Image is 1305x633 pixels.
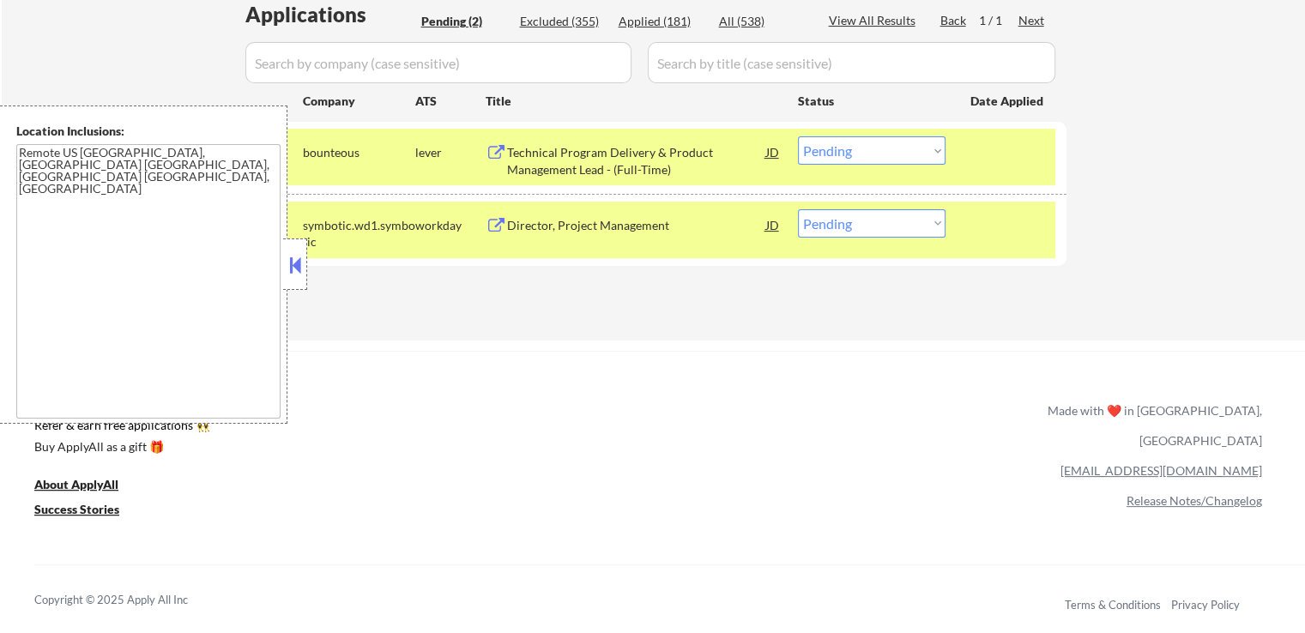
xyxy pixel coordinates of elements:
[1018,12,1046,29] div: Next
[520,13,606,30] div: Excluded (355)
[1041,395,1262,455] div: Made with ❤️ in [GEOGRAPHIC_DATA], [GEOGRAPHIC_DATA]
[486,93,782,110] div: Title
[970,93,1046,110] div: Date Applied
[415,144,486,161] div: lever
[421,13,507,30] div: Pending (2)
[1127,493,1262,508] a: Release Notes/Changelog
[245,4,415,25] div: Applications
[415,217,486,234] div: workday
[979,12,1018,29] div: 1 / 1
[34,437,206,459] a: Buy ApplyAll as a gift 🎁
[34,592,232,609] div: Copyright © 2025 Apply All Inc
[245,42,631,83] input: Search by company (case sensitive)
[303,93,415,110] div: Company
[507,144,766,178] div: Technical Program Delivery & Product Management Lead - (Full-Time)
[34,419,689,437] a: Refer & earn free applications 👯‍♀️
[719,13,805,30] div: All (538)
[1171,598,1240,612] a: Privacy Policy
[798,85,946,116] div: Status
[764,136,782,167] div: JD
[648,42,1055,83] input: Search by title (case sensitive)
[303,217,415,250] div: symbotic.wd1.symbotic
[303,144,415,161] div: bounteous
[34,502,119,516] u: Success Stories
[764,209,782,240] div: JD
[829,12,921,29] div: View All Results
[16,123,281,140] div: Location Inclusions:
[415,93,486,110] div: ATS
[619,13,704,30] div: Applied (181)
[34,475,142,497] a: About ApplyAll
[34,477,118,491] u: About ApplyAll
[34,441,206,453] div: Buy ApplyAll as a gift 🎁
[507,217,766,234] div: Director, Project Management
[34,500,142,521] a: Success Stories
[940,12,968,29] div: Back
[1065,598,1161,612] a: Terms & Conditions
[1060,463,1262,478] a: [EMAIL_ADDRESS][DOMAIN_NAME]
